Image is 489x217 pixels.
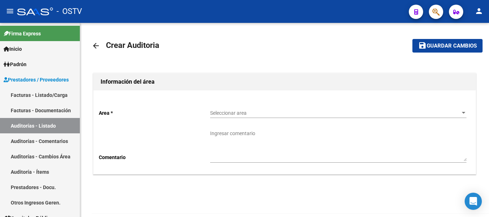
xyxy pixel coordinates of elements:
[427,43,477,49] span: Guardar cambios
[418,41,427,50] mat-icon: save
[475,7,483,15] mat-icon: person
[4,76,69,84] span: Prestadores / Proveedores
[101,76,469,88] h1: Información del área
[99,153,210,161] p: Comentario
[92,41,100,50] mat-icon: arrow_back
[210,110,460,116] span: Seleccionar area
[465,193,482,210] div: Open Intercom Messenger
[57,4,82,19] span: - OSTV
[99,109,210,117] p: Area *
[4,60,26,68] span: Padrón
[6,7,14,15] mat-icon: menu
[4,45,22,53] span: Inicio
[4,30,41,38] span: Firma Express
[412,39,483,52] button: Guardar cambios
[106,41,159,50] span: Crear Auditoria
